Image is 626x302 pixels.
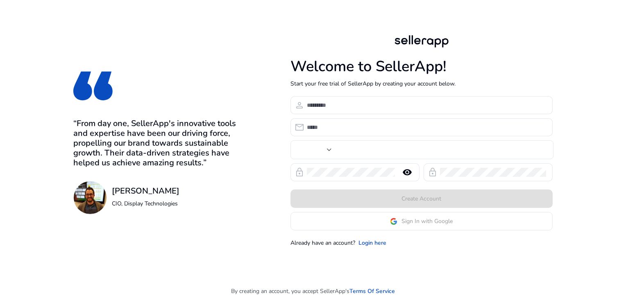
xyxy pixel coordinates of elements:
span: lock [428,167,438,177]
p: CIO, Display Technologies [112,199,179,208]
h3: “From day one, SellerApp's innovative tools and expertise have been our driving force, propelling... [73,119,248,168]
span: lock [295,167,304,177]
mat-icon: remove_red_eye [397,167,417,177]
h1: Welcome to SellerApp! [290,58,553,75]
a: Login here [358,239,386,247]
p: Already have an account? [290,239,355,247]
a: Terms Of Service [349,287,395,295]
span: person [295,100,304,110]
p: Start your free trial of SellerApp by creating your account below. [290,79,553,88]
span: email [295,122,304,132]
h3: [PERSON_NAME] [112,186,179,196]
